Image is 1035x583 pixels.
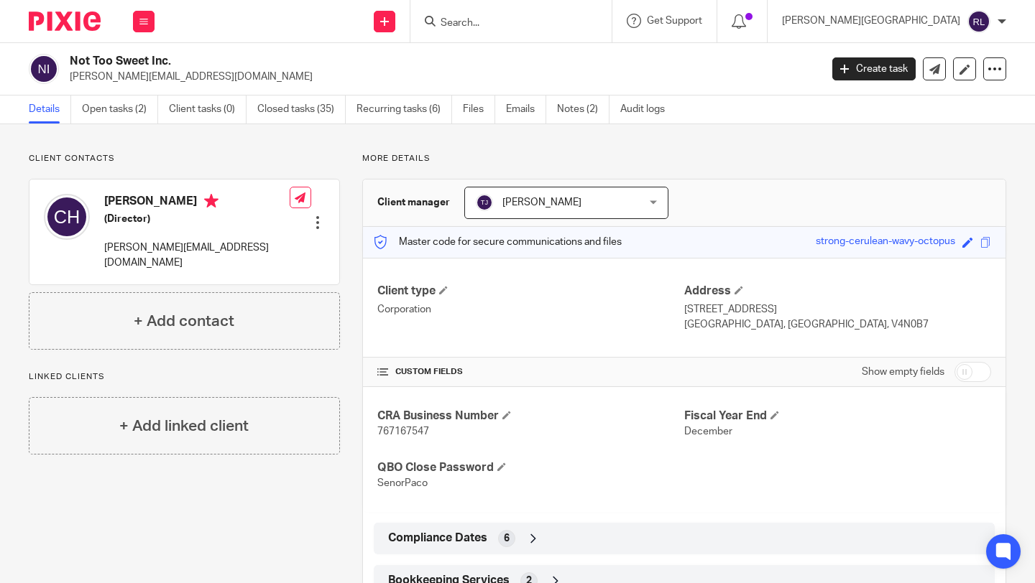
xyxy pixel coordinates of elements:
[374,235,622,249] p: Master code for secure communications and files
[967,10,990,33] img: svg%3E
[119,415,249,437] h4: + Add linked client
[29,95,71,123] a: Details
[557,95,609,123] a: Notes (2)
[362,153,1006,164] p: More details
[377,426,429,437] span: 767167547
[70,70,811,84] p: [PERSON_NAME][EMAIL_ADDRESS][DOMAIN_NAME]
[782,14,960,28] p: [PERSON_NAME][GEOGRAPHIC_DATA]
[816,234,955,251] div: strong-cerulean-wavy-octopus
[506,95,546,123] a: Emails
[377,284,684,299] h4: Client type
[44,194,90,240] img: svg%3E
[70,54,663,69] h2: Not Too Sweet Inc.
[684,426,732,437] span: December
[684,284,991,299] h4: Address
[502,197,581,207] span: [PERSON_NAME]
[82,95,158,123] a: Open tasks (2)
[377,409,684,424] h4: CRA Business Number
[169,95,247,123] a: Client tasks (0)
[476,194,493,211] img: svg%3E
[684,302,991,317] p: [STREET_ADDRESS]
[377,460,684,475] h4: QBO Close Password
[832,57,916,80] a: Create task
[647,16,702,26] span: Get Support
[29,153,340,164] p: Client contacts
[104,241,290,270] p: [PERSON_NAME][EMAIL_ADDRESS][DOMAIN_NAME]
[356,95,452,123] a: Recurring tasks (6)
[29,371,340,383] p: Linked clients
[377,366,684,378] h4: CUSTOM FIELDS
[104,212,290,226] h5: (Director)
[377,302,684,317] p: Corporation
[377,195,450,210] h3: Client manager
[29,11,101,31] img: Pixie
[29,54,59,84] img: svg%3E
[257,95,346,123] a: Closed tasks (35)
[388,531,487,546] span: Compliance Dates
[377,478,428,488] span: SenorPaco
[104,194,290,212] h4: [PERSON_NAME]
[862,365,944,379] label: Show empty fields
[620,95,676,123] a: Audit logs
[504,531,510,546] span: 6
[463,95,495,123] a: Files
[134,310,234,332] h4: + Add contact
[684,409,991,424] h4: Fiscal Year End
[439,17,569,30] input: Search
[684,317,991,332] p: [GEOGRAPHIC_DATA], [GEOGRAPHIC_DATA], V4N0B7
[204,194,218,208] i: Primary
